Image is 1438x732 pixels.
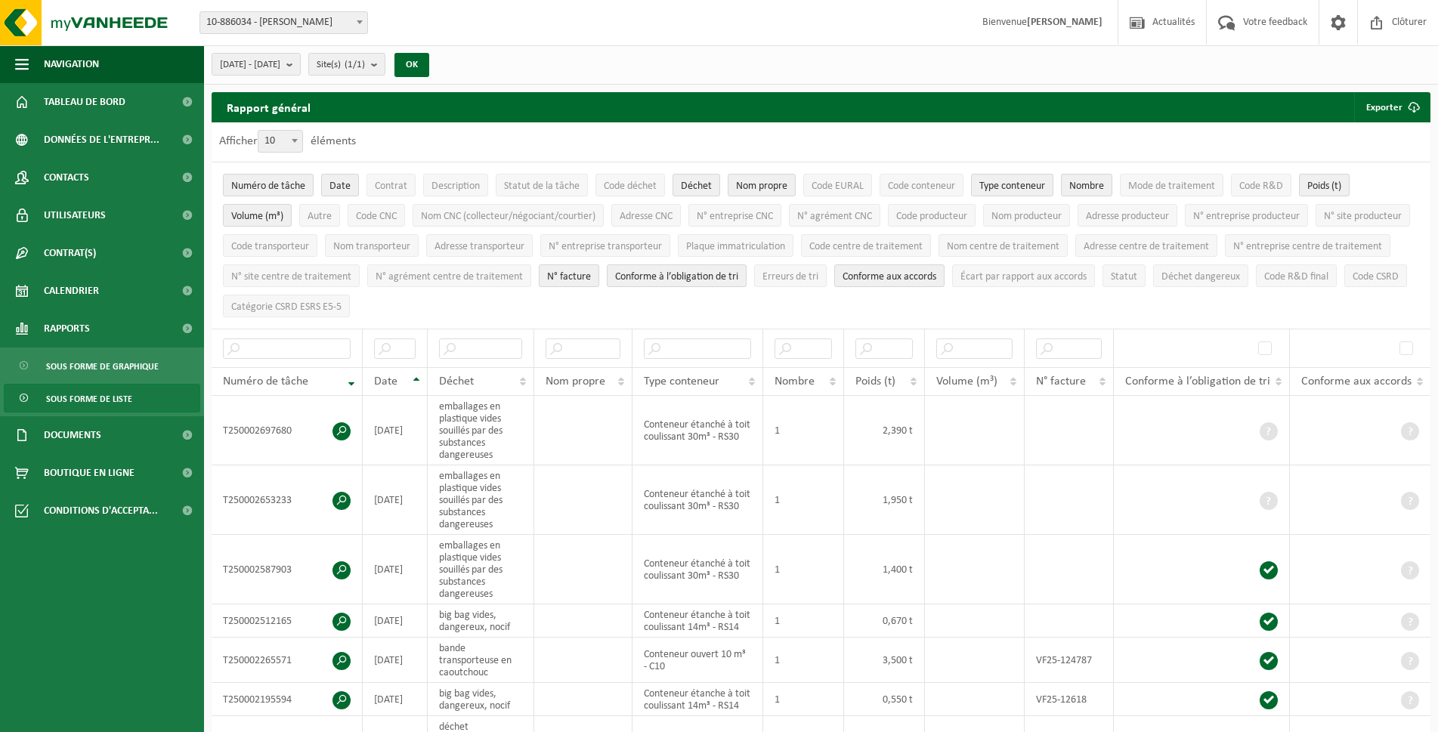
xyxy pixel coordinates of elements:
[44,196,106,234] span: Utilisateurs
[231,211,283,222] span: Volume (m³)
[434,241,524,252] span: Adresse transporteur
[348,204,405,227] button: Code CNCCode CNC: Activate to sort
[231,241,309,252] span: Code transporteur
[632,465,763,535] td: Conteneur étanché à toit coulissant 30m³ - RS30
[223,234,317,257] button: Code transporteurCode transporteur: Activate to sort
[345,60,365,69] count: (1/1)
[607,264,747,287] button: Conforme à l’obligation de tri : Activate to sort
[888,204,976,227] button: Code producteurCode producteur: Activate to sort
[1025,683,1114,716] td: VF25-12618
[428,638,534,683] td: bande transporteuse en caoutchouc
[363,465,428,535] td: [DATE]
[200,12,367,33] span: 10-886034 - ROSIER - MOUSTIER
[763,604,844,638] td: 1
[632,683,763,716] td: Conteneur étanche à toit coulissant 14m³ - RS14
[212,53,301,76] button: [DATE] - [DATE]
[1316,204,1410,227] button: N° site producteurN° site producteur : Activate to sort
[376,271,523,283] span: N° agrément centre de traitement
[1185,204,1308,227] button: N° entreprise producteurN° entreprise producteur: Activate to sort
[539,264,599,287] button: N° factureN° facture: Activate to sort
[366,174,416,196] button: ContratContrat: Activate to sort
[983,204,1070,227] button: Nom producteurNom producteur: Activate to sort
[728,174,796,196] button: Nom propreNom propre: Activate to sort
[1025,638,1114,683] td: VF25-124787
[363,604,428,638] td: [DATE]
[688,204,781,227] button: N° entreprise CNCN° entreprise CNC: Activate to sort
[44,45,99,83] span: Navigation
[803,174,872,196] button: Code EURALCode EURAL: Activate to sort
[1027,17,1102,28] strong: [PERSON_NAME]
[308,211,332,222] span: Autre
[231,181,305,192] span: Numéro de tâche
[549,241,662,252] span: N° entreprise transporteur
[1354,92,1429,122] button: Exporter
[325,234,419,257] button: Nom transporteurNom transporteur: Activate to sort
[258,130,303,153] span: 10
[789,204,880,227] button: N° agrément CNCN° agrément CNC: Activate to sort
[763,535,844,604] td: 1
[809,241,923,252] span: Code centre de traitement
[952,264,1095,287] button: Écart par rapport aux accordsÉcart par rapport aux accords: Activate to sort
[632,638,763,683] td: Conteneur ouvert 10 m³ - C10
[1256,264,1337,287] button: Code R&D finalCode R&amp;D final: Activate to sort
[413,204,604,227] button: Nom CNC (collecteur/négociant/courtier)Nom CNC (collecteur/négociant/courtier): Activate to sort
[1344,264,1407,287] button: Code CSRDCode CSRD: Activate to sort
[1299,174,1350,196] button: Poids (t)Poids (t): Activate to sort
[1069,181,1104,192] span: Nombre
[855,375,895,388] span: Poids (t)
[547,271,591,283] span: N° facture
[431,181,480,192] span: Description
[1084,241,1209,252] span: Adresse centre de traitement
[423,174,488,196] button: DescriptionDescription: Activate to sort
[1307,181,1341,192] span: Poids (t)
[971,174,1053,196] button: Type conteneurType conteneur: Activate to sort
[1301,375,1412,388] span: Conforme aux accords
[939,234,1068,257] button: Nom centre de traitementNom centre de traitement: Activate to sort
[212,683,363,716] td: T250002195594
[428,683,534,716] td: big bag vides, dangereux, nocif
[231,271,351,283] span: N° site centre de traitement
[960,271,1087,283] span: Écart par rapport aux accords
[844,638,925,683] td: 3,500 t
[199,11,368,34] span: 10-886034 - ROSIER - MOUSTIER
[632,535,763,604] td: Conteneur étanché à toit coulissant 30m³ - RS30
[844,683,925,716] td: 0,550 t
[604,181,657,192] span: Code déchet
[363,535,428,604] td: [DATE]
[496,174,588,196] button: Statut de la tâcheStatut de la tâche: Activate to sort
[754,264,827,287] button: Erreurs de triErreurs de tri: Activate to sort
[44,416,101,454] span: Documents
[1120,174,1223,196] button: Mode de traitementMode de traitement: Activate to sort
[44,159,89,196] span: Contacts
[632,396,763,465] td: Conteneur étanché à toit coulissant 30m³ - RS30
[1153,264,1248,287] button: Déchet dangereux : Activate to sort
[4,351,200,380] a: Sous forme de graphique
[546,375,605,388] span: Nom propre
[428,535,534,604] td: emballages en plastique vides souillés par des substances dangereuses
[426,234,533,257] button: Adresse transporteurAdresse transporteur: Activate to sort
[223,295,350,317] button: Catégorie CSRD ESRS E5-5Catégorie CSRD ESRS E5-5: Activate to sort
[644,375,719,388] span: Type conteneur
[428,604,534,638] td: big bag vides, dangereux, nocif
[1128,181,1215,192] span: Mode de traitement
[1075,234,1217,257] button: Adresse centre de traitementAdresse centre de traitement: Activate to sort
[46,352,159,381] span: Sous forme de graphique
[333,241,410,252] span: Nom transporteur
[763,465,844,535] td: 1
[212,535,363,604] td: T250002587903
[258,131,302,152] span: 10
[632,604,763,638] td: Conteneur étanche à toit coulissant 14m³ - RS14
[1233,241,1382,252] span: N° entreprise centre de traitement
[212,604,363,638] td: T250002512165
[363,683,428,716] td: [DATE]
[329,181,351,192] span: Date
[762,271,818,283] span: Erreurs de tri
[394,53,429,77] button: OK
[775,375,815,388] span: Nombre
[44,83,125,121] span: Tableau de bord
[321,174,359,196] button: DateDate: Activate to sort
[363,638,428,683] td: [DATE]
[212,396,363,465] td: T250002697680
[1231,174,1291,196] button: Code R&DCode R&amp;D: Activate to sort
[1239,181,1283,192] span: Code R&D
